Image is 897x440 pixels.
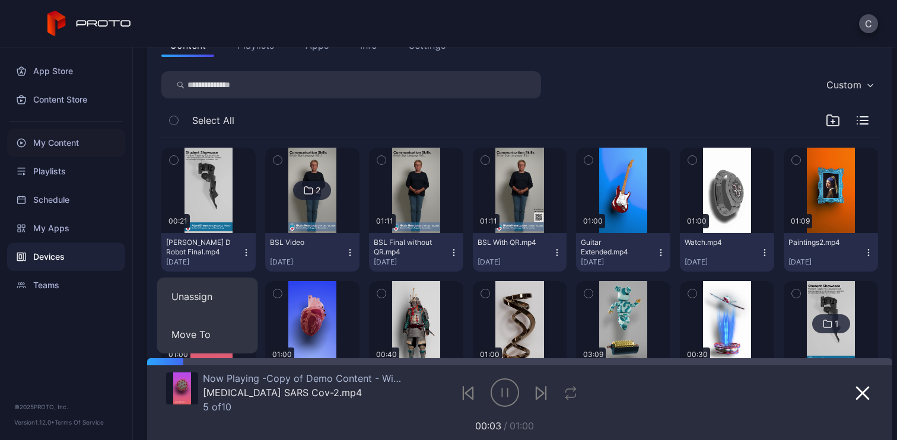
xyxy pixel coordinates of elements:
a: My Apps [7,214,125,243]
div: [DATE] [478,257,553,267]
button: [PERSON_NAME] D Robot Final.mp4[DATE] [161,233,256,272]
div: [DATE] [374,257,449,267]
a: Schedule [7,186,125,214]
span: 00:03 [475,420,501,432]
div: 2 [316,185,320,196]
button: Unassign [157,278,258,315]
div: BSL Video [270,238,335,247]
a: My Content [7,129,125,157]
div: Paintings2.mp4 [788,238,854,247]
div: Adam D Robot Final.mp4 [166,238,231,257]
a: Terms Of Service [55,419,104,426]
div: [DATE] [166,257,241,267]
div: Now Playing [203,372,402,384]
div: Custom [826,79,861,91]
a: Playlists [7,157,125,186]
div: Watch.mp4 [685,238,750,247]
button: BSL Video[DATE] [265,233,360,272]
button: Guitar Extended.mp4[DATE] [576,233,670,272]
span: / [504,420,507,432]
a: Content Store [7,85,125,114]
div: Covid-19 SARS Cov-2.mp4 [203,387,402,398]
div: 5 of 10 [203,401,402,413]
button: BSL With QR.mp4[DATE] [473,233,567,272]
button: BSL Final without QR.mp4[DATE] [369,233,463,272]
div: Guitar Extended.mp4 [581,238,646,257]
button: Move To [157,315,258,353]
span: Select All [192,113,234,127]
button: C [859,14,878,33]
div: [DATE] [270,257,345,267]
div: © 2025 PROTO, Inc. [14,402,118,412]
span: 01:00 [510,420,534,432]
button: Custom [820,71,878,98]
div: BSL With QR.mp4 [478,238,543,247]
div: [DATE] [788,257,864,267]
div: BSL Final without QR.mp4 [374,238,439,257]
a: App Store [7,57,125,85]
a: Teams [7,271,125,299]
span: Version 1.12.0 • [14,419,55,426]
button: Watch.mp4[DATE] [680,233,774,272]
span: Copy of Demo Content - Without Sound [262,372,448,384]
a: Devices [7,243,125,271]
div: [DATE] [685,257,760,267]
div: [DATE] [581,257,656,267]
button: Paintings2.mp4[DATE] [784,233,878,272]
div: 1 [835,318,839,329]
